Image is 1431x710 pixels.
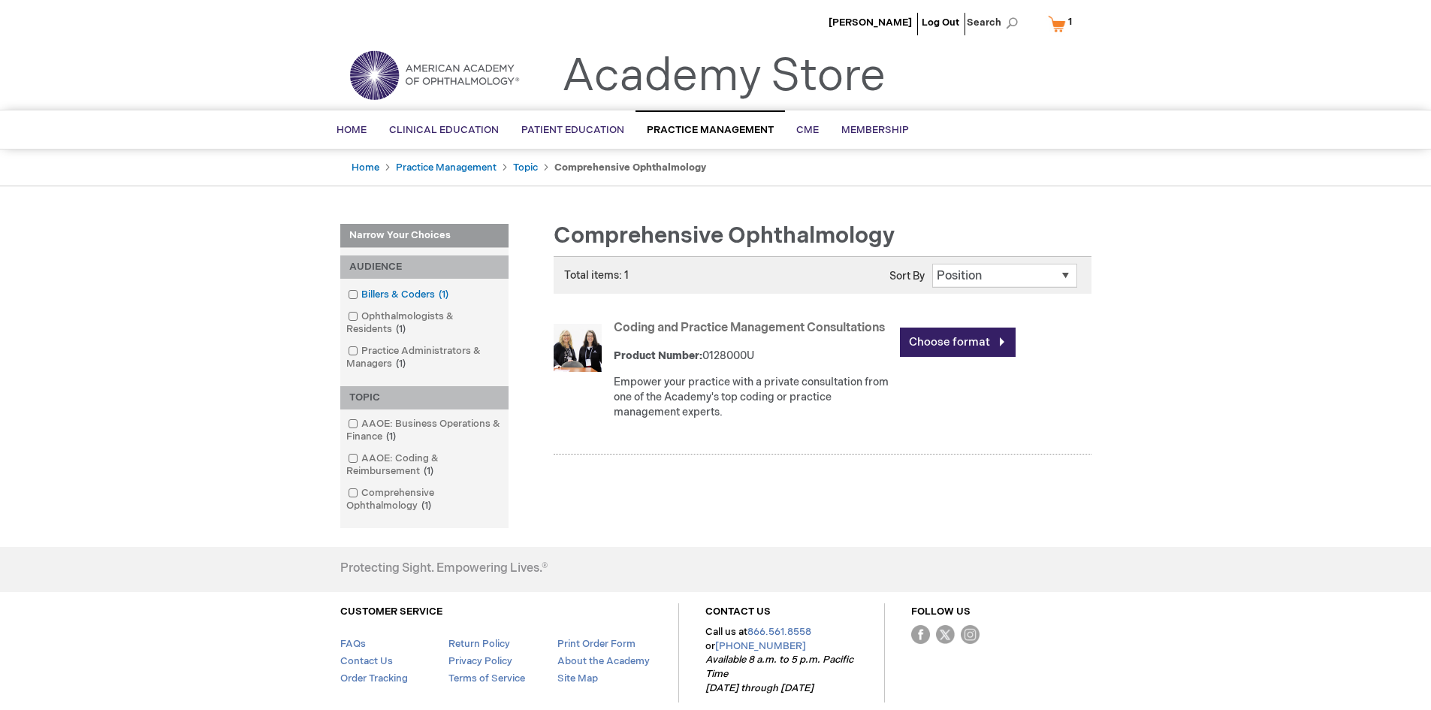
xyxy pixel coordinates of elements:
em: Available 8 a.m. to 5 p.m. Pacific Time [DATE] through [DATE] [705,654,853,693]
a: Comprehensive Ophthalmology1 [344,486,505,513]
a: Academy Store [562,50,886,104]
a: FOLLOW US [911,606,971,618]
strong: Comprehensive Ophthalmology [554,162,706,174]
span: Search [967,8,1024,38]
div: AUDIENCE [340,255,509,279]
strong: Product Number: [614,349,702,362]
a: FAQs [340,638,366,650]
img: Coding and Practice Management Consultations [554,324,602,372]
a: Billers & Coders1 [344,288,454,302]
p: Call us at or [705,625,858,695]
a: CUSTOMER SERVICE [340,606,442,618]
span: Membership [841,124,909,136]
a: Log Out [922,17,959,29]
img: instagram [961,625,980,644]
a: Coding and Practice Management Consultations [614,321,885,335]
a: Topic [513,162,538,174]
a: Ophthalmologists & Residents1 [344,310,505,337]
a: CONTACT US [705,606,771,618]
span: Patient Education [521,124,624,136]
img: Twitter [936,625,955,644]
a: Site Map [557,672,598,684]
a: Choose format [900,328,1016,357]
img: Facebook [911,625,930,644]
span: 1 [1068,16,1072,28]
span: 1 [435,289,452,301]
span: 1 [420,465,437,477]
span: Clinical Education [389,124,499,136]
a: [PHONE_NUMBER] [715,640,806,652]
a: Home [352,162,379,174]
a: 866.561.8558 [747,626,811,638]
span: 1 [382,431,400,443]
span: 1 [392,323,409,335]
span: Practice Management [647,124,774,136]
strong: Narrow Your Choices [340,224,509,248]
a: Practice Management [396,162,497,174]
a: Contact Us [340,655,393,667]
a: Print Order Form [557,638,635,650]
span: Home [337,124,367,136]
div: 0128000U [614,349,892,364]
a: Order Tracking [340,672,408,684]
h4: Protecting Sight. Empowering Lives.® [340,562,548,576]
span: 1 [392,358,409,370]
a: Terms of Service [448,672,525,684]
a: [PERSON_NAME] [829,17,912,29]
div: TOPIC [340,386,509,409]
a: Return Policy [448,638,510,650]
span: CME [796,124,819,136]
a: AAOE: Business Operations & Finance1 [344,417,505,444]
a: 1 [1045,11,1082,37]
a: About the Academy [557,655,650,667]
span: 1 [418,500,435,512]
div: Empower your practice with a private consultation from one of the Academy's top coding or practic... [614,375,892,420]
a: AAOE: Coding & Reimbursement1 [344,452,505,479]
label: Sort By [889,270,925,282]
a: Privacy Policy [448,655,512,667]
a: Practice Administrators & Managers1 [344,344,505,371]
span: Comprehensive Ophthalmology [554,222,895,249]
span: Total items: 1 [564,269,629,282]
